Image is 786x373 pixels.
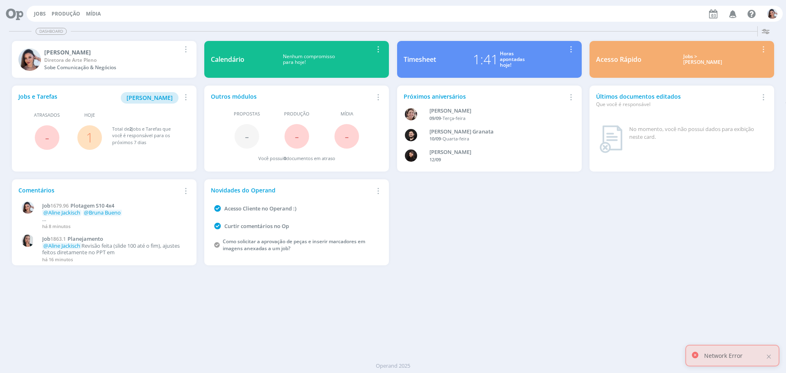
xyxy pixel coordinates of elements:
[32,11,48,17] button: Jobs
[129,126,132,132] span: 2
[44,57,181,64] div: Diretora de Arte Pleno
[596,54,641,64] div: Acesso Rápido
[599,125,623,153] img: dashboard_not_found.png
[68,235,103,242] span: Planejamento
[112,126,182,146] div: Total de Jobs e Tarefas que você é responsável para os próximos 7 dias
[629,125,764,141] div: No momento, você não possui dados para exibição neste card.
[429,128,562,136] div: Bruno Corralo Granata
[42,223,70,229] span: há 8 minutos
[126,94,173,102] span: [PERSON_NAME]
[284,155,286,161] span: 0
[404,92,566,101] div: Próximos aniversários
[44,64,181,71] div: Sobe Comunicação & Negócios
[12,41,196,78] a: N[PERSON_NAME]Diretora de Arte PlenoSobe Comunicação & Negócios
[767,7,778,21] button: N
[500,51,525,68] div: Horas apontadas hoje!
[84,11,103,17] button: Mídia
[429,107,562,115] div: Aline Beatriz Jackisch
[121,93,178,101] a: [PERSON_NAME]
[244,54,373,66] div: Nenhum compromisso para hoje!
[86,129,93,146] a: 1
[211,54,244,64] div: Calendário
[443,115,465,121] span: Terça-feira
[767,9,777,19] img: N
[405,149,417,162] img: L
[258,155,335,162] div: Você possui documentos em atraso
[18,92,181,104] div: Jobs e Tarefas
[45,129,49,146] span: -
[224,222,289,230] a: Curtir comentários no Op
[397,41,582,78] a: Timesheet1:41Horasapontadashoje!
[42,256,73,262] span: há 16 minutos
[596,92,758,108] div: Últimos documentos editados
[211,186,373,194] div: Novidades do Operand
[596,101,758,108] div: Que você é responsável
[341,111,353,118] span: Mídia
[34,10,46,17] a: Jobs
[429,156,441,163] span: 12/09
[345,127,349,145] span: -
[22,235,34,247] img: C
[648,54,758,66] div: Jobs > [PERSON_NAME]
[49,11,83,17] button: Produção
[86,10,101,17] a: Mídia
[36,28,67,35] span: Dashboard
[121,92,178,104] button: [PERSON_NAME]
[223,238,365,252] a: Como solicitar a aprovação de peças e inserir marcadores em imagens anexadas a um job?
[34,112,60,119] span: Atrasados
[284,111,309,118] span: Produção
[404,54,436,64] div: Timesheet
[18,48,41,71] img: N
[50,235,66,242] span: 1863.1
[43,242,80,249] span: @Aline Jackisch
[43,209,80,216] span: @Aline Jackisch
[18,186,181,194] div: Comentários
[84,209,121,216] span: @Bruna Bueno
[429,148,562,156] div: Luana da Silva de Andrade
[44,48,181,57] div: Nicole Bartz
[429,115,562,122] div: -
[50,202,69,209] span: 1679.96
[429,136,441,142] span: 10/09
[405,108,417,120] img: A
[42,236,185,242] a: Job1863.1Planejamento
[224,205,296,212] a: Acesso Cliente no Operand :)
[52,10,80,17] a: Produção
[70,202,114,209] span: Plotagem S10 4x4
[245,127,249,145] span: -
[295,127,299,145] span: -
[429,136,562,142] div: -
[22,201,34,214] img: N
[443,136,469,142] span: Quarta-feira
[473,50,498,69] div: 1:41
[405,129,417,141] img: B
[429,115,441,121] span: 09/09
[42,243,185,255] p: Revisão feita (slide 100 até o fim), ajustes feitos diretamente no PPT em
[704,351,743,360] p: Network Error
[84,112,95,119] span: Hoje
[42,203,185,209] a: Job1679.96Plotagem S10 4x4
[234,111,260,118] span: Propostas
[211,92,373,101] div: Outros módulos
